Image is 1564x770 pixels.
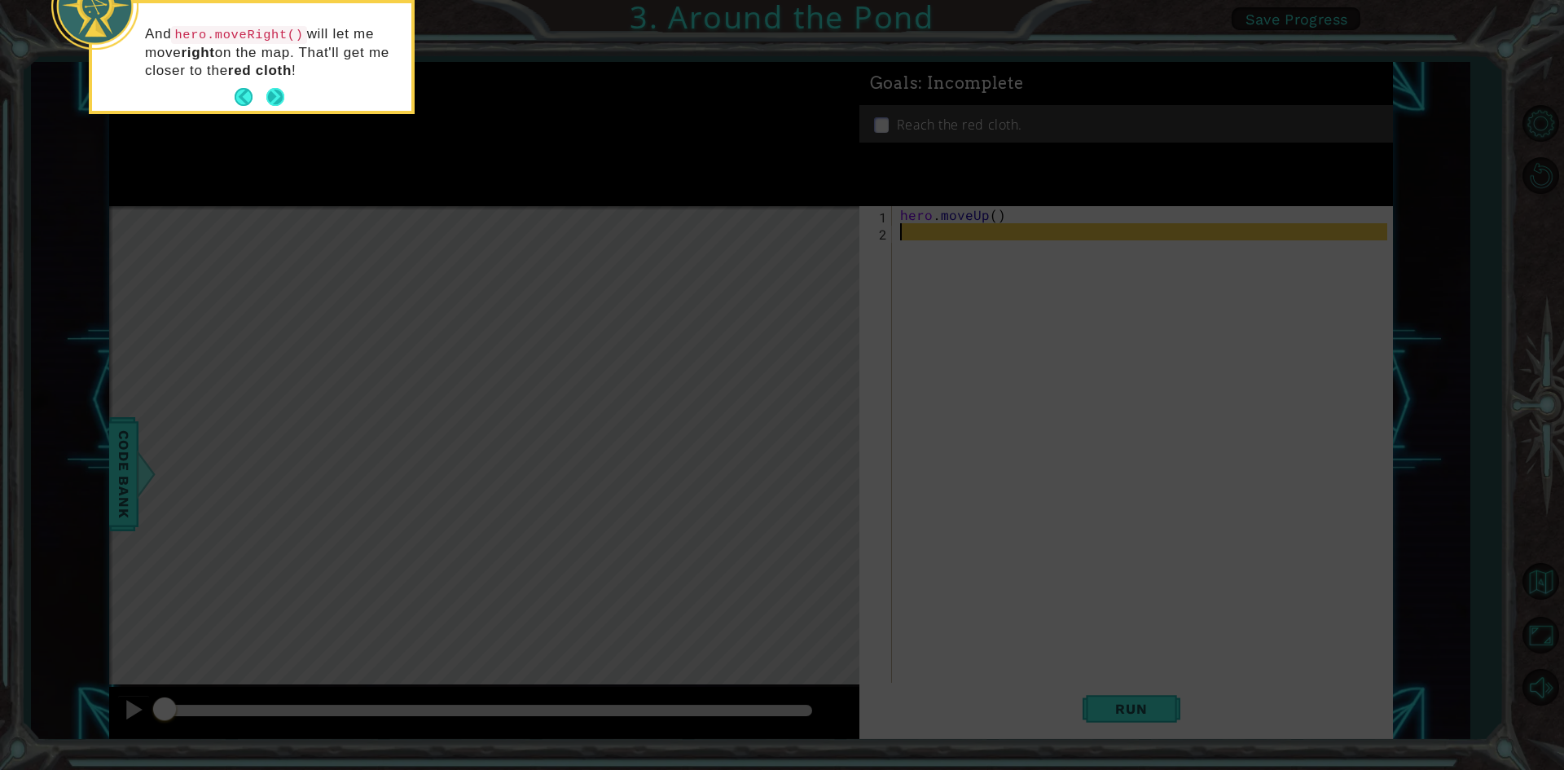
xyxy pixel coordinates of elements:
[228,63,292,78] strong: red cloth
[235,88,266,106] button: Back
[181,45,214,60] strong: right
[145,25,400,80] p: And will let me move on the map. That'll get me closer to the !
[266,88,284,106] button: Next
[171,26,306,44] code: hero.moveRight()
